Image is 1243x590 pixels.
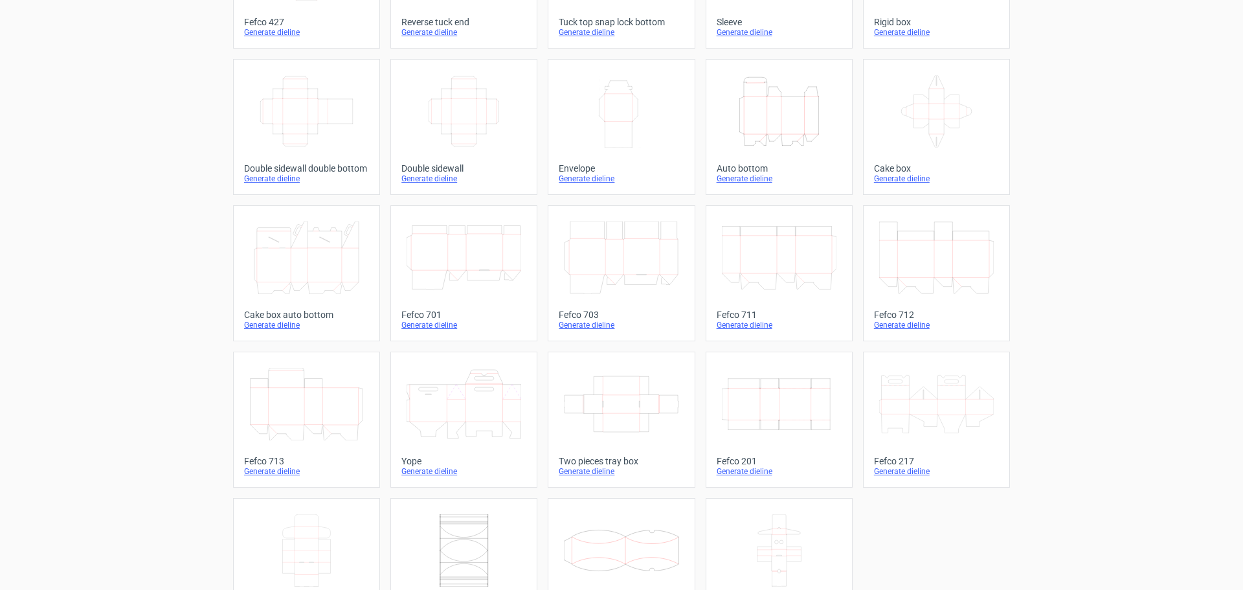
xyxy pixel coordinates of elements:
[390,59,537,195] a: Double sidewallGenerate dieline
[559,310,684,320] div: Fefco 703
[401,174,526,184] div: Generate dieline
[717,310,842,320] div: Fefco 711
[874,320,999,330] div: Generate dieline
[401,310,526,320] div: Fefco 701
[390,352,537,488] a: YopeGenerate dieline
[717,174,842,184] div: Generate dieline
[548,205,695,341] a: Fefco 703Generate dieline
[559,27,684,38] div: Generate dieline
[717,163,842,174] div: Auto bottom
[717,17,842,27] div: Sleeve
[717,456,842,466] div: Fefco 201
[874,17,999,27] div: Rigid box
[559,320,684,330] div: Generate dieline
[548,352,695,488] a: Two pieces tray boxGenerate dieline
[401,466,526,477] div: Generate dieline
[717,320,842,330] div: Generate dieline
[244,310,369,320] div: Cake box auto bottom
[401,163,526,174] div: Double sidewall
[863,59,1010,195] a: Cake boxGenerate dieline
[401,17,526,27] div: Reverse tuck end
[244,27,369,38] div: Generate dieline
[874,456,999,466] div: Fefco 217
[863,352,1010,488] a: Fefco 217Generate dieline
[401,320,526,330] div: Generate dieline
[244,466,369,477] div: Generate dieline
[874,163,999,174] div: Cake box
[244,456,369,466] div: Fefco 713
[244,17,369,27] div: Fefco 427
[559,163,684,174] div: Envelope
[717,27,842,38] div: Generate dieline
[244,163,369,174] div: Double sidewall double bottom
[244,320,369,330] div: Generate dieline
[548,59,695,195] a: EnvelopeGenerate dieline
[559,466,684,477] div: Generate dieline
[233,59,380,195] a: Double sidewall double bottomGenerate dieline
[244,174,369,184] div: Generate dieline
[390,205,537,341] a: Fefco 701Generate dieline
[706,352,853,488] a: Fefco 201Generate dieline
[874,174,999,184] div: Generate dieline
[717,466,842,477] div: Generate dieline
[863,205,1010,341] a: Fefco 712Generate dieline
[874,27,999,38] div: Generate dieline
[401,456,526,466] div: Yope
[706,205,853,341] a: Fefco 711Generate dieline
[874,310,999,320] div: Fefco 712
[874,466,999,477] div: Generate dieline
[401,27,526,38] div: Generate dieline
[559,174,684,184] div: Generate dieline
[233,205,380,341] a: Cake box auto bottomGenerate dieline
[559,17,684,27] div: Tuck top snap lock bottom
[559,456,684,466] div: Two pieces tray box
[706,59,853,195] a: Auto bottomGenerate dieline
[233,352,380,488] a: Fefco 713Generate dieline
